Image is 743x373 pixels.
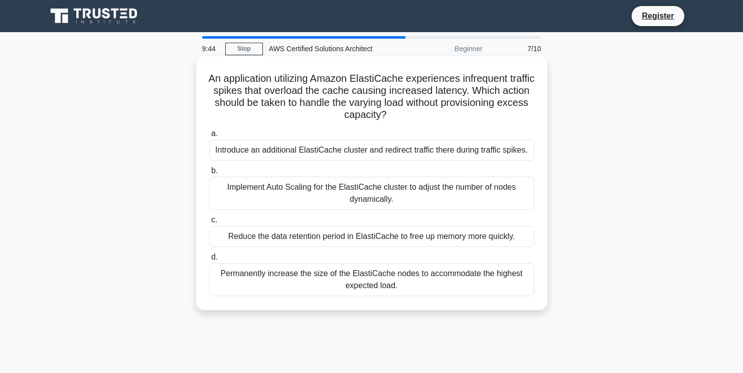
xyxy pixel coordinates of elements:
div: 7/10 [489,39,547,59]
a: Stop [225,43,263,55]
span: d. [211,253,218,261]
div: Beginner [401,39,489,59]
span: b. [211,166,218,175]
a: Register [636,10,680,22]
div: Introduce an additional ElastiCache cluster and redirect traffic there during traffic spikes. [209,140,534,161]
div: Implement Auto Scaling for the ElastiCache cluster to adjust the number of nodes dynamically. [209,177,534,210]
h5: An application utilizing Amazon ElastiCache experiences infrequent traffic spikes that overload t... [208,72,535,121]
div: AWS Certified Solutions Architect [263,39,401,59]
div: 9:44 [196,39,225,59]
div: Reduce the data retention period in ElastiCache to free up memory more quickly. [209,226,534,247]
span: c. [211,215,217,224]
div: Permanently increase the size of the ElastiCache nodes to accommodate the highest expected load. [209,263,534,296]
span: a. [211,129,218,138]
